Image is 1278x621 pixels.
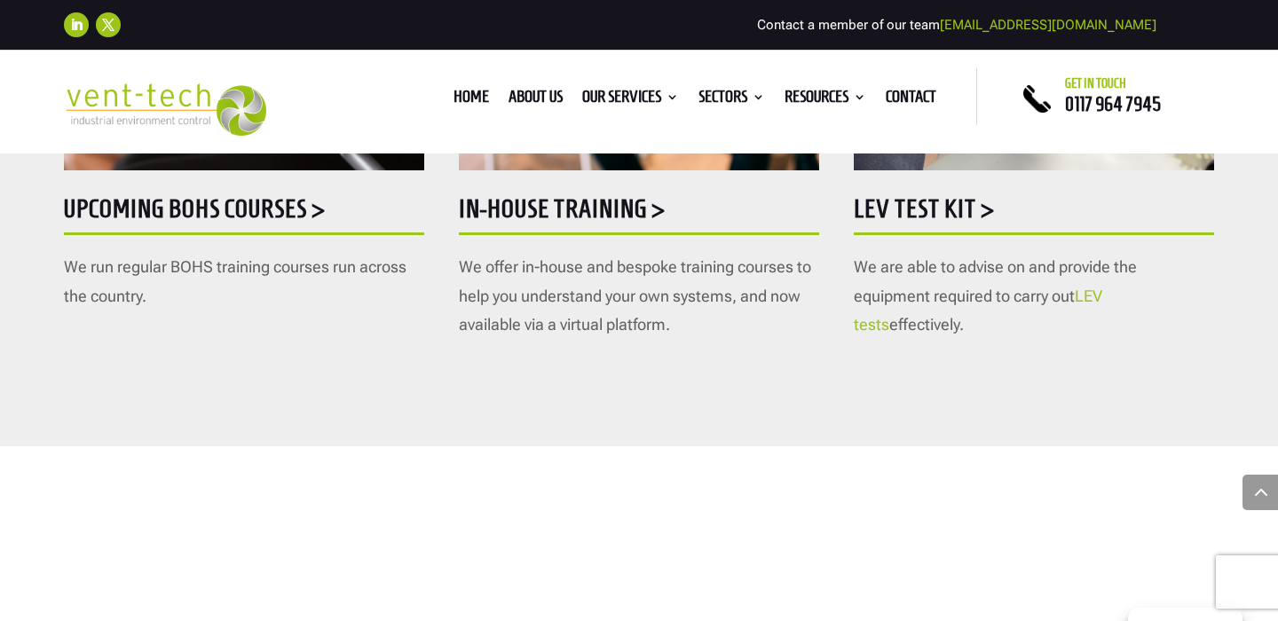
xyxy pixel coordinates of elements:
[64,83,266,135] img: 2023-09-27T08_35_16.549ZVENT-TECH---Clear-background
[454,90,489,110] a: Home
[64,253,424,310] p: We run regular BOHS training courses run across the country.
[582,90,679,110] a: Our Services
[854,196,1214,231] h5: LEV Test Kit >
[1065,76,1126,90] span: Get in touch
[854,257,1137,334] span: We are able to advise on and provide the equipment required to carry out effectively.
[64,12,89,37] a: Follow on LinkedIn
[698,90,765,110] a: Sectors
[886,90,936,110] a: Contact
[64,196,424,231] h5: Upcoming BOHS courses >
[854,287,1102,334] a: LEV tests
[459,257,811,334] span: We offer in-house and bespoke training courses to help you understand your own systems, and now a...
[757,17,1156,33] span: Contact a member of our team
[785,90,866,110] a: Resources
[96,12,121,37] a: Follow on X
[1065,93,1161,114] a: 0117 964 7945
[940,17,1156,33] a: [EMAIL_ADDRESS][DOMAIN_NAME]
[459,196,819,231] h5: In-house training >
[509,90,563,110] a: About us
